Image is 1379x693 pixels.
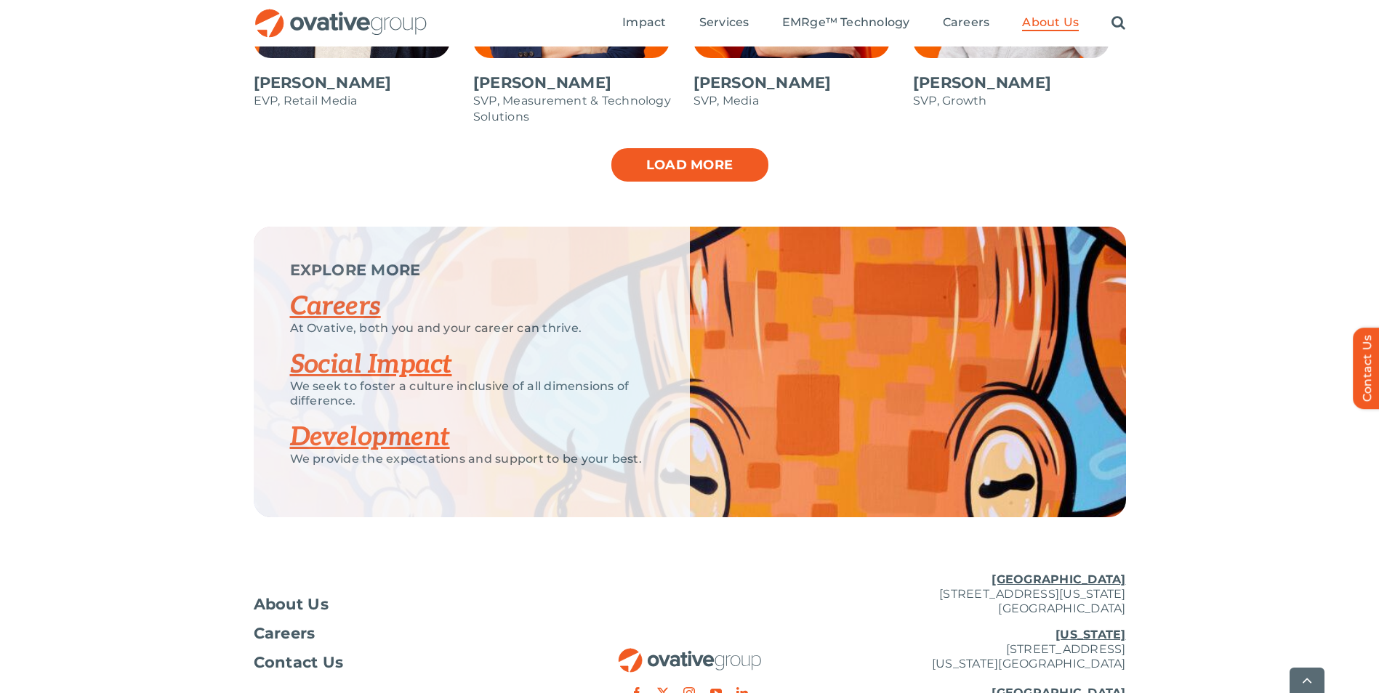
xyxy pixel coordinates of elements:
u: [US_STATE] [1056,628,1125,641]
span: About Us [254,597,329,612]
span: Careers [943,15,990,30]
span: Contact Us [254,655,344,670]
a: Services [699,15,749,31]
span: Services [699,15,749,30]
a: About Us [254,597,544,612]
a: Careers [290,291,381,323]
p: EXPLORE MORE [290,263,654,277]
a: Careers [943,15,990,31]
a: Development [290,421,450,453]
p: At Ovative, both you and your career can thrive. [290,321,654,336]
span: EMRge™ Technology [782,15,910,30]
a: Search [1111,15,1125,31]
a: About Us [1022,15,1079,31]
a: Social Impact [290,349,452,381]
a: OG_Full_horizontal_RGB [617,647,763,660]
nav: Footer Menu [254,597,544,670]
a: Contact Us [254,655,544,670]
span: About Us [1022,15,1079,30]
a: Load more [610,147,770,183]
a: Careers [254,626,544,641]
p: [STREET_ADDRESS][US_STATE] [GEOGRAPHIC_DATA] [835,572,1126,616]
p: We provide the expectations and support to be your best. [290,452,654,466]
a: EMRge™ Technology [782,15,910,31]
a: Impact [622,15,666,31]
p: We seek to foster a culture inclusive of all dimensions of difference. [290,379,654,408]
u: [GEOGRAPHIC_DATA] [992,572,1125,586]
span: Impact [622,15,666,30]
span: Careers [254,626,315,641]
a: OG_Full_horizontal_RGB [254,7,428,21]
